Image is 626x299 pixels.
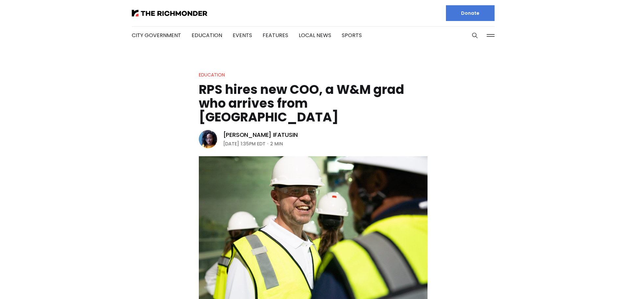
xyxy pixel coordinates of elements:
img: The Richmonder [132,10,207,16]
a: Donate [446,5,495,21]
span: 2 min [270,140,283,148]
a: City Government [132,32,181,39]
a: Local News [299,32,331,39]
h1: RPS hires new COO, a W&M grad who arrives from [GEOGRAPHIC_DATA] [199,83,428,124]
time: [DATE] 1:35PM EDT [223,140,266,148]
a: Education [199,72,225,78]
img: Victoria A. Ifatusin [199,130,217,148]
iframe: portal-trigger [570,267,626,299]
a: Events [233,32,252,39]
a: [PERSON_NAME] Ifatusin [223,131,298,139]
a: Education [192,32,222,39]
a: Features [263,32,288,39]
a: Sports [342,32,362,39]
button: Search this site [470,31,480,40]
